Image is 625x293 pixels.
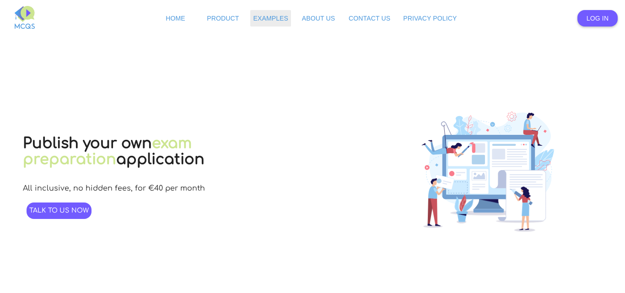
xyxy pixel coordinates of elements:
a: Privacy Policy [400,10,459,27]
span: Examples [253,15,288,22]
a: Home [155,10,195,27]
a: About Us [298,10,339,27]
a: Talk to us now [27,202,92,219]
a: Examples [250,10,291,27]
span: Contact Us [349,15,390,22]
a: Product [203,10,243,27]
span: Privacy Policy [403,15,457,22]
img: MCQS-full.svg [15,6,35,29]
a: Contact Us [346,10,393,27]
span: Home [166,15,185,22]
span: Talk to us now [29,207,89,214]
span: About Us [302,15,335,22]
span: Product [207,15,239,22]
a: Log In [577,10,618,27]
a: exam preparation [23,135,192,167]
p: All inclusive, no hidden fees, for €40 per month [23,184,205,192]
h1: Publish your own application [23,135,373,167]
span: Log In [587,15,609,22]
